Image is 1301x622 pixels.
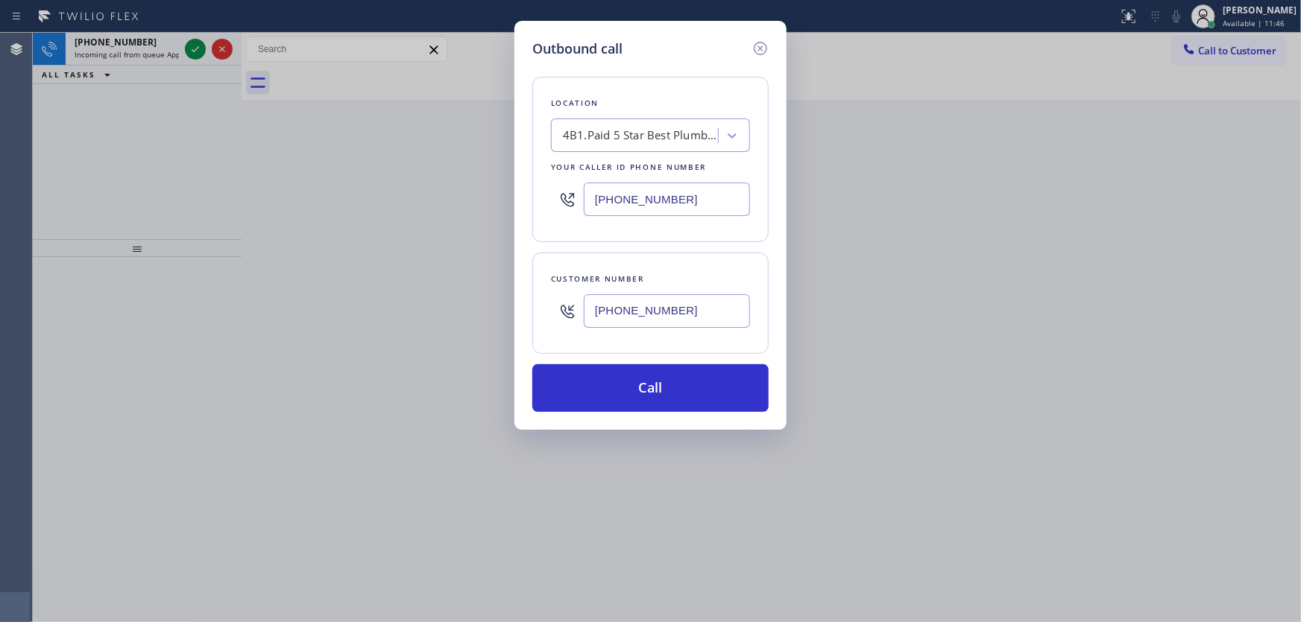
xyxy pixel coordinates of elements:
[563,127,719,145] div: 4B1.Paid 5 Star Best Plumbing LA GLSA
[551,271,750,287] div: Customer number
[584,183,750,216] input: (123) 456-7890
[532,364,769,412] button: Call
[551,159,750,175] div: Your caller id phone number
[584,294,750,328] input: (123) 456-7890
[551,95,750,111] div: Location
[532,39,623,59] h5: Outbound call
